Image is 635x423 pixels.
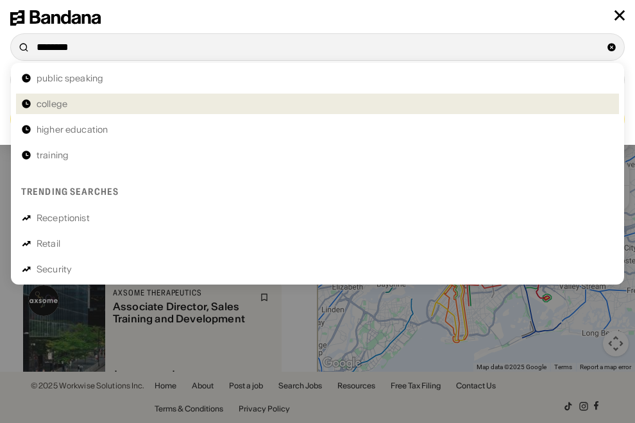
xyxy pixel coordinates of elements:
[21,186,119,197] div: Trending searches
[10,10,101,26] img: Bandana logotype
[37,265,72,274] div: Security
[37,125,108,134] div: higher education
[37,239,60,248] div: Retail
[37,151,69,160] div: training
[37,213,90,222] div: Receptionist
[37,74,103,83] div: public speaking
[37,99,67,108] div: college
